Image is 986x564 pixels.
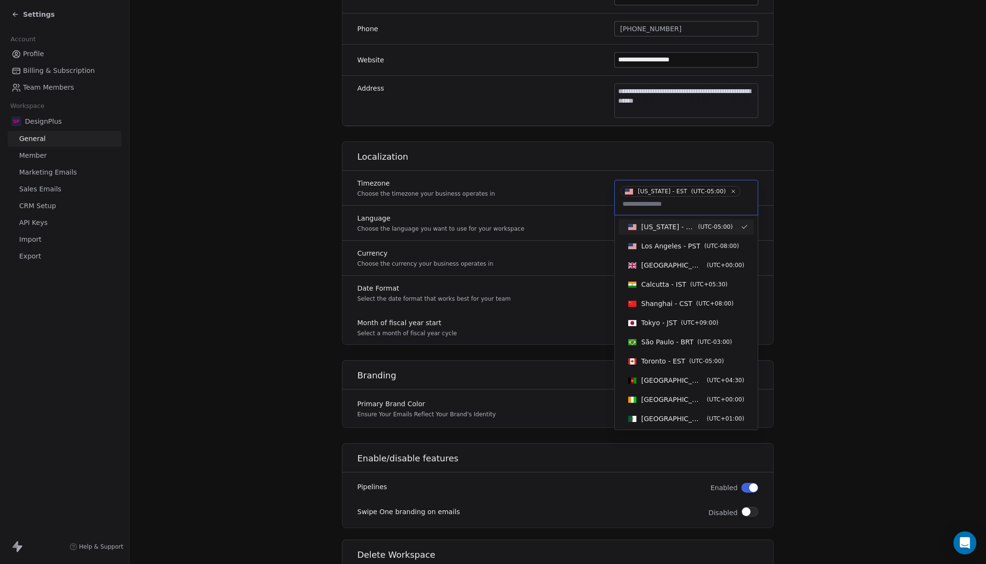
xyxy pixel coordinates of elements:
span: São Paulo - BRT [641,337,693,347]
span: ( UTC+05:30 ) [690,280,728,289]
span: ( UTC+01:00 ) [707,414,744,423]
span: ( UTC+08:00 ) [696,299,734,308]
span: Los Angeles - PST [641,241,700,251]
span: Tokyo - JST [641,318,677,328]
span: [GEOGRAPHIC_DATA] - GMT [641,260,703,270]
span: [GEOGRAPHIC_DATA] - GMT [641,395,703,404]
span: Shanghai - CST [641,299,693,308]
span: ( UTC-08:00 ) [704,242,739,250]
span: ( UTC+00:00 ) [707,261,744,270]
span: ( UTC-05:00 ) [698,223,733,231]
span: [US_STATE] - EST [638,188,687,195]
span: ( UTC-03:00 ) [697,338,732,346]
span: [US_STATE] - EST [641,222,694,232]
span: Calcutta - IST [641,280,686,289]
span: ( UTC+00:00 ) [707,395,744,404]
span: ( UTC+09:00 ) [681,318,718,327]
span: [GEOGRAPHIC_DATA] - CET [641,414,703,423]
span: ( UTC+04:30 ) [707,376,744,385]
span: ( UTC-05:00 ) [689,357,724,365]
span: [GEOGRAPHIC_DATA] - AFT [641,376,703,385]
span: Toronto - EST [641,356,685,366]
span: ( UTC-05:00 ) [691,187,726,196]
